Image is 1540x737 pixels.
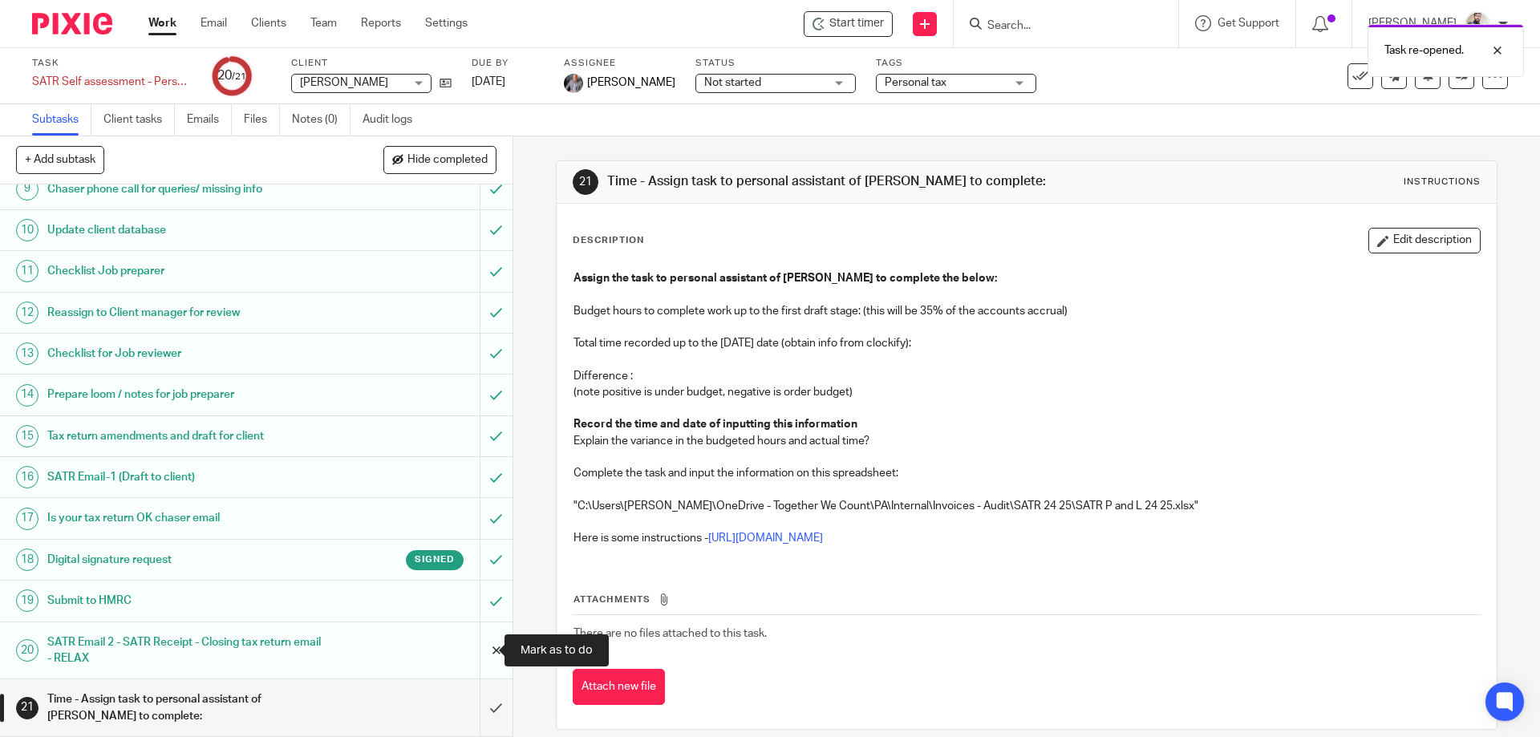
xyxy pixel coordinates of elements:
[573,384,1479,400] p: (note positive is under budget, negative is order budget)
[47,383,325,407] h1: Prepare loom / notes for job preparer
[1465,11,1490,37] img: Pixie%2002.jpg
[251,15,286,31] a: Clients
[383,146,496,173] button: Hide completed
[47,301,325,325] h1: Reassign to Client manager for review
[47,424,325,448] h1: Tax return amendments and draft for client
[47,465,325,489] h1: SATR Email-1 (Draft to client)
[1384,43,1464,59] p: Task re-opened.
[704,77,761,88] span: Not started
[407,154,488,167] span: Hide completed
[32,13,112,34] img: Pixie
[573,368,1479,384] p: Difference :
[573,303,1479,319] p: Budget hours to complete work up to the first draft stage: (this will be 35% of the accounts accr...
[708,533,823,544] a: [URL][DOMAIN_NAME]
[573,335,1479,351] p: Total time recorded up to the [DATE] date (obtain info from clockify):
[16,146,104,173] button: + Add subtask
[47,342,325,366] h1: Checklist for Job reviewer
[300,77,388,88] span: [PERSON_NAME]
[16,342,38,365] div: 13
[564,57,675,70] label: Assignee
[47,506,325,530] h1: Is your tax return OK chaser email
[425,15,468,31] a: Settings
[16,549,38,571] div: 18
[573,433,1479,449] p: Explain the variance in the budgeted hours and actual time?
[804,11,893,37] div: Lee Davies - SATR Self assessment - Personal tax return 24/25
[201,15,227,31] a: Email
[16,219,38,241] div: 10
[16,384,38,407] div: 14
[16,260,38,282] div: 11
[217,67,246,85] div: 20
[47,177,325,201] h1: Chaser phone call for queries/ missing info
[564,74,583,93] img: -%20%20-%20studio@ingrained.co.uk%20for%20%20-20220223%20at%20101413%20-%201W1A2026.jpg
[16,639,38,662] div: 20
[103,104,175,136] a: Client tasks
[573,669,665,705] button: Attach new file
[573,498,1479,514] p: "C:\Users\[PERSON_NAME]\OneDrive - Together We Count\PA\Internal\Invoices - Audit\SATR 24 25\SATR...
[32,74,192,90] div: SATR Self assessment - Personal tax return 24/25
[16,697,38,719] div: 21
[573,628,767,639] span: There are no files attached to this task.
[363,104,424,136] a: Audit logs
[32,104,91,136] a: Subtasks
[291,57,452,70] label: Client
[573,419,857,430] strong: Record the time and date of inputting this information
[16,178,38,200] div: 9
[47,548,325,572] h1: Digital signature request
[695,57,856,70] label: Status
[148,15,176,31] a: Work
[361,15,401,31] a: Reports
[415,553,455,566] span: Signed
[472,76,505,87] span: [DATE]
[16,508,38,530] div: 17
[1404,176,1481,188] div: Instructions
[1368,228,1481,253] button: Edit description
[47,630,325,671] h1: SATR Email 2 - SATR Receipt - Closing tax return email - RELAX
[472,57,544,70] label: Due by
[47,259,325,283] h1: Checklist Job preparer
[573,273,997,284] strong: Assign the task to personal assistant of [PERSON_NAME] to complete the below:
[47,687,325,728] h1: Time - Assign task to personal assistant of [PERSON_NAME] to complete:
[47,218,325,242] h1: Update client database
[16,302,38,324] div: 12
[232,72,246,81] small: /21
[16,466,38,488] div: 16
[587,75,675,91] span: [PERSON_NAME]
[573,595,650,604] span: Attachments
[310,15,337,31] a: Team
[16,589,38,612] div: 19
[573,234,644,247] p: Description
[47,589,325,613] h1: Submit to HMRC
[244,104,280,136] a: Files
[607,173,1061,190] h1: Time - Assign task to personal assistant of [PERSON_NAME] to complete:
[187,104,232,136] a: Emails
[573,530,1479,546] p: Here is some instructions -
[32,57,192,70] label: Task
[573,465,1479,481] p: Complete the task and input the information on this spreadsheet:
[573,169,598,195] div: 21
[292,104,351,136] a: Notes (0)
[16,425,38,447] div: 15
[885,77,946,88] span: Personal tax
